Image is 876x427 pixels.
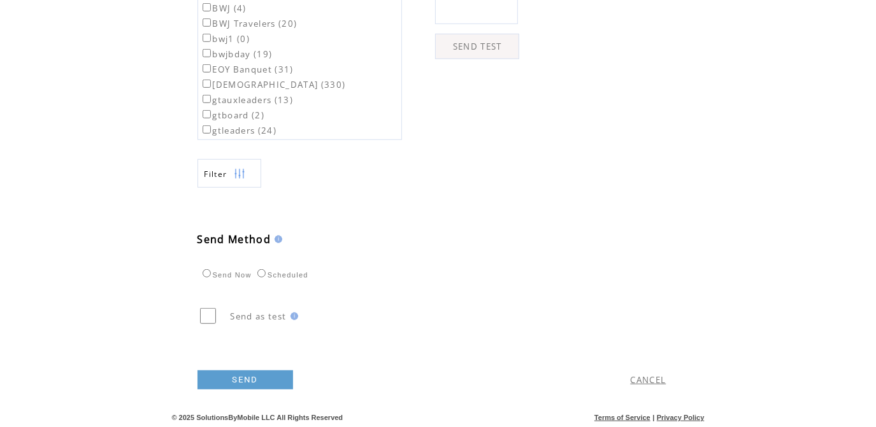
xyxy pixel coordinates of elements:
[203,110,211,118] input: gtboard (2)
[203,18,211,27] input: BWJ Travelers (20)
[203,34,211,42] input: bwj1 (0)
[435,34,519,59] a: SEND TEST
[200,64,294,75] label: EOY Banquet (31)
[594,414,650,421] a: Terms of Service
[657,414,705,421] a: Privacy Policy
[203,125,211,134] input: gtleaders (24)
[287,312,298,320] img: help.gif
[200,18,298,29] label: BWJ Travelers (20)
[172,414,343,421] span: © 2025 SolutionsByMobile LLC All Rights Reserved
[205,169,227,179] span: Show filters
[234,160,245,188] img: filters.png
[203,49,211,57] input: bwjbday (19)
[200,79,346,90] label: [DEMOGRAPHIC_DATA] (330)
[197,370,293,389] a: SEND
[200,33,250,45] label: bwj1 (0)
[231,311,287,322] span: Send as test
[200,125,277,136] label: gtleaders (24)
[203,64,211,73] input: EOY Banquet (31)
[203,95,211,103] input: gtauxleaders (13)
[200,109,265,121] label: gtboard (2)
[203,269,211,277] input: Send Now
[652,414,654,421] span: |
[631,374,666,386] a: CANCEL
[200,3,247,14] label: BWJ (4)
[200,48,273,60] label: bwjbday (19)
[197,159,261,188] a: Filter
[257,269,266,277] input: Scheduled
[197,232,271,246] span: Send Method
[203,3,211,11] input: BWJ (4)
[254,271,308,279] label: Scheduled
[271,235,282,243] img: help.gif
[200,94,294,106] label: gtauxleaders (13)
[203,80,211,88] input: [DEMOGRAPHIC_DATA] (330)
[199,271,252,279] label: Send Now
